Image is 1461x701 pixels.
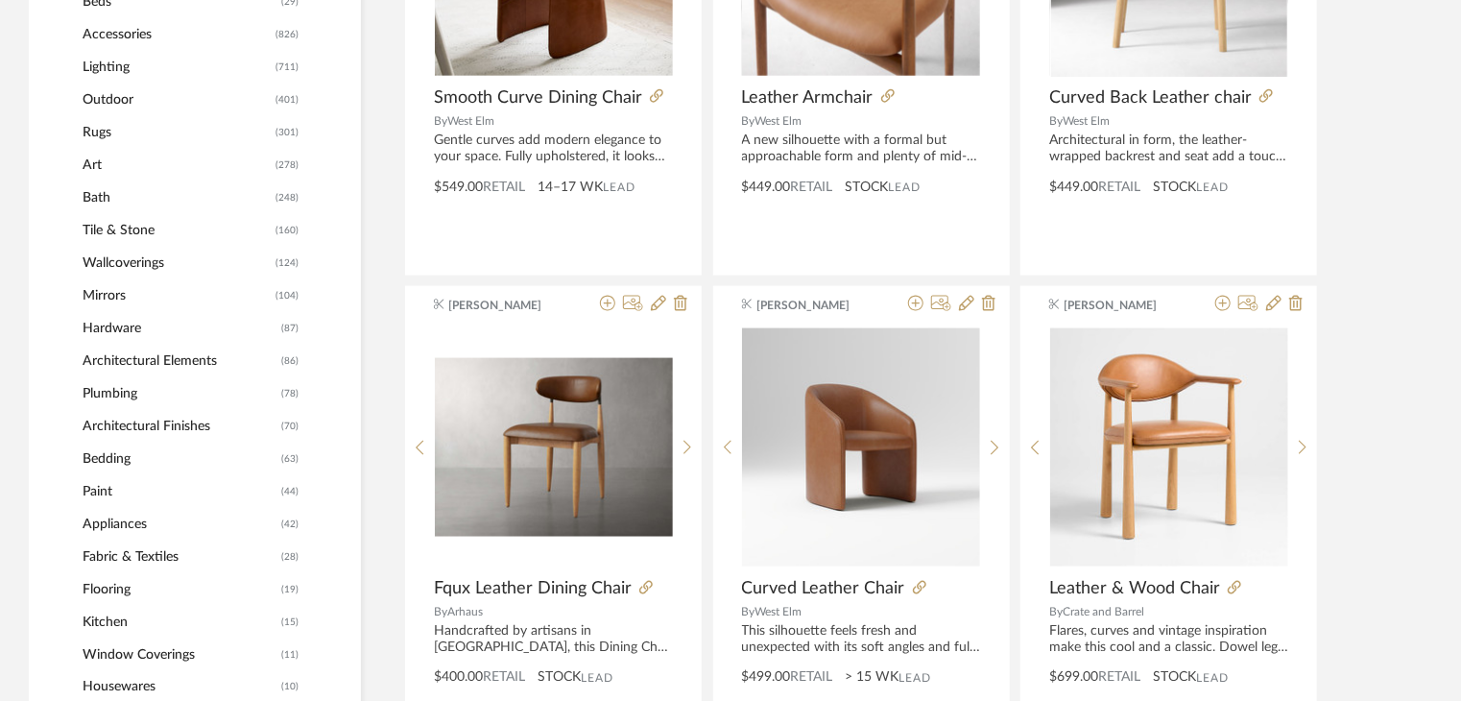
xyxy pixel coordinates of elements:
div: Architectural in form, the leather-wrapped backrest and seat add a touch of texture to the all wo... [1049,133,1288,165]
span: (15) [281,607,299,638]
span: Kitchen [83,606,276,639]
span: (44) [281,476,299,507]
span: [PERSON_NAME] [1065,297,1186,314]
span: Lead [1196,181,1229,194]
span: $449.00 [1049,181,1098,194]
div: Flares, curves and vintage inspiration make this cool and a classic. Dowel legs made of sustainab... [1049,623,1288,656]
span: Lead [581,672,613,686]
span: STOCK [846,178,889,198]
span: Window Coverings [83,639,276,671]
span: 14–17 WK [538,178,603,198]
span: Leather & Wood Chair [1049,578,1220,599]
span: Wallcoverings [83,247,271,279]
span: Mirrors [83,279,271,312]
span: $449.00 [742,181,791,194]
span: STOCK [1153,178,1196,198]
span: (70) [281,411,299,442]
div: A new silhouette with a formal but approachable form and plenty of mid-century influence. The arm... [742,133,981,165]
span: (711) [275,52,299,83]
span: Curved Back Leather chair [1049,87,1252,109]
span: Architectural Finishes [83,410,276,443]
span: [PERSON_NAME] [756,297,877,314]
span: Lead [603,181,635,194]
span: By [1049,115,1063,127]
img: Fqux Leather Dining Chair [435,358,673,537]
span: Bedding [83,443,276,475]
span: (63) [281,444,299,474]
span: (86) [281,346,299,376]
span: Appliances [83,508,276,541]
span: Lead [1196,672,1229,686]
span: Fqux Leather Dining Chair [434,578,632,599]
span: West Elm [447,115,494,127]
div: Handcrafted by artisans in [GEOGRAPHIC_DATA], this Dining Chair delivers a sleek modern design pa... [434,623,673,656]
span: Tile & Stone [83,214,271,247]
span: By [434,606,447,617]
span: STOCK [538,668,581,689]
span: > 15 WK [846,668,899,689]
span: Bath [83,181,271,214]
span: Paint [83,475,276,508]
span: (78) [281,378,299,409]
span: Lighting [83,51,271,84]
span: $499.00 [742,671,791,685]
span: $549.00 [434,181,483,194]
span: Retail [483,671,525,685]
span: (19) [281,574,299,605]
span: (87) [281,313,299,344]
span: Smooth Curve Dining Chair [434,87,642,109]
span: Lead [889,181,922,194]
span: West Elm [1063,115,1110,127]
span: (104) [275,280,299,311]
span: (248) [275,182,299,213]
span: Retail [791,181,833,194]
span: Curved Leather Chair [742,578,905,599]
span: (301) [275,117,299,148]
span: $400.00 [434,671,483,685]
span: Retail [483,181,525,194]
span: (401) [275,85,299,115]
span: $699.00 [1049,671,1098,685]
img: Leather & Wood Chair [1050,328,1288,567]
span: Flooring [83,573,276,606]
span: West Elm [755,115,802,127]
span: Retail [1098,181,1140,194]
span: Fabric & Textiles [83,541,276,573]
span: (28) [281,542,299,572]
span: Art [83,149,271,181]
span: STOCK [1153,668,1196,689]
span: [PERSON_NAME] [449,297,570,314]
span: By [434,115,447,127]
span: Retail [1098,671,1140,685]
span: Accessories [83,18,271,51]
span: Leather Armchair [742,87,874,109]
div: This silhouette feels fresh and unexpected with its soft angles and fully upholstered frame. The ... [742,623,981,656]
span: Hardware [83,312,276,345]
span: (124) [275,248,299,278]
img: Curved Leather Chair [742,328,980,567]
span: Retail [791,671,833,685]
span: West Elm [755,606,802,617]
span: By [1049,606,1063,617]
span: (278) [275,150,299,181]
div: Gentle curves add modern elegance to your space. Fully upholstered, it looks great at any angle. ... [434,133,673,165]
span: Crate and Barrel [1063,606,1144,617]
span: Lead [899,672,932,686]
span: (160) [275,215,299,246]
span: (42) [281,509,299,540]
span: By [742,606,755,617]
span: Architectural Elements [83,345,276,377]
span: (826) [275,19,299,50]
span: (11) [281,640,299,670]
span: Plumbing [83,377,276,410]
span: Rugs [83,116,271,149]
span: By [742,115,755,127]
span: Outdoor [83,84,271,116]
span: Arhaus [447,606,483,617]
